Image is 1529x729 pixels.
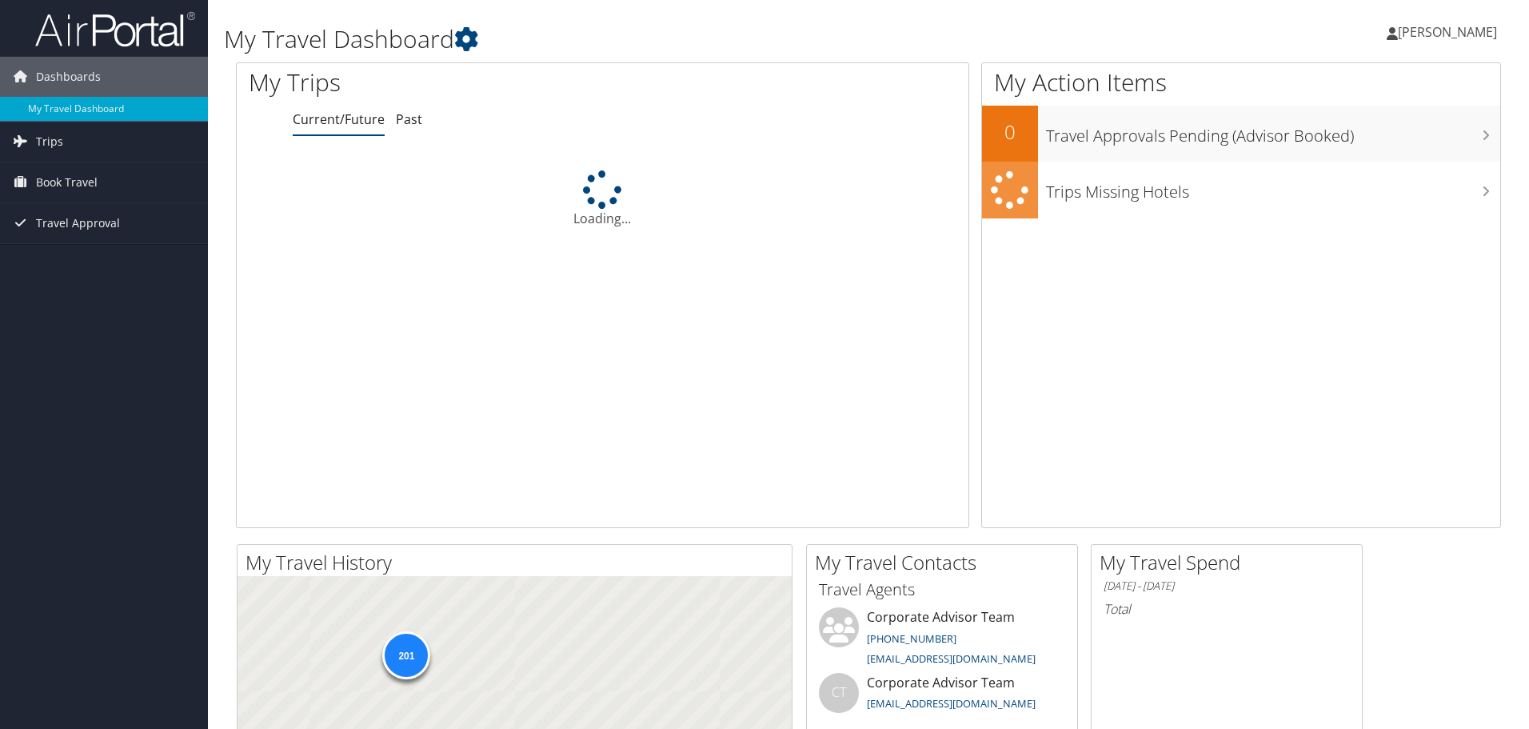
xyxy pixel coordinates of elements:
[1046,117,1500,147] h3: Travel Approvals Pending (Advisor Booked)
[396,110,422,128] a: Past
[246,549,792,576] h2: My Travel History
[1104,579,1350,594] h6: [DATE] - [DATE]
[982,162,1500,218] a: Trips Missing Hotels
[1387,8,1513,56] a: [PERSON_NAME]
[867,651,1036,666] a: [EMAIL_ADDRESS][DOMAIN_NAME]
[36,57,101,97] span: Dashboards
[982,118,1038,146] h2: 0
[382,631,430,679] div: 201
[811,673,1073,725] li: Corporate Advisor Team
[293,110,385,128] a: Current/Future
[867,631,956,646] a: [PHONE_NUMBER]
[224,22,1084,56] h1: My Travel Dashboard
[815,549,1077,576] h2: My Travel Contacts
[249,66,652,99] h1: My Trips
[237,170,968,228] div: Loading...
[1398,23,1497,41] span: [PERSON_NAME]
[982,106,1500,162] a: 0Travel Approvals Pending (Advisor Booked)
[36,122,63,162] span: Trips
[36,203,120,243] span: Travel Approval
[867,696,1036,711] a: [EMAIL_ADDRESS][DOMAIN_NAME]
[1104,600,1350,618] h6: Total
[35,10,195,48] img: airportal-logo.png
[819,673,859,713] div: CT
[1046,173,1500,203] h3: Trips Missing Hotels
[982,66,1500,99] h1: My Action Items
[811,607,1073,673] li: Corporate Advisor Team
[1100,549,1362,576] h2: My Travel Spend
[819,579,1065,601] h3: Travel Agents
[36,162,98,202] span: Book Travel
